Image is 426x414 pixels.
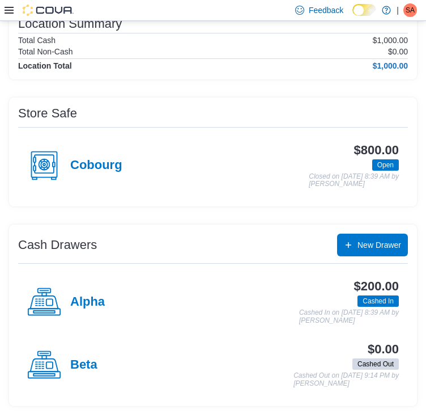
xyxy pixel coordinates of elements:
p: Cashed In on [DATE] 8:39 AM by [PERSON_NAME] [299,309,399,324]
span: Cashed In [363,296,394,306]
h3: $800.00 [354,143,399,157]
h3: $0.00 [368,343,399,356]
div: Sabir Ali [403,3,417,17]
h4: $1,000.00 [373,61,408,70]
p: Cashed Out on [DATE] 9:14 PM by [PERSON_NAME] [293,372,399,387]
img: Cova [23,5,74,16]
h4: Location Total [18,61,72,70]
button: New Drawer [337,234,408,256]
h3: Store Safe [18,107,77,120]
p: Closed on [DATE] 8:39 AM by [PERSON_NAME] [309,173,399,188]
p: | [397,3,399,17]
h4: Cobourg [70,158,122,173]
span: Open [372,159,399,171]
span: Cashed Out [357,359,394,369]
span: New Drawer [357,239,401,251]
span: Open [377,160,394,170]
p: $1,000.00 [373,36,408,45]
span: Cashed In [357,295,399,307]
span: SA [406,3,415,17]
h6: Total Non-Cash [18,47,73,56]
h4: Alpha [70,295,105,310]
h3: Location Summary [18,17,122,31]
span: Feedback [309,5,343,16]
span: Cashed Out [352,358,399,370]
h6: Total Cash [18,36,56,45]
h4: Beta [70,358,97,373]
p: $0.00 [388,47,408,56]
input: Dark Mode [352,4,376,16]
h3: $200.00 [354,280,399,293]
h3: Cash Drawers [18,238,97,252]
